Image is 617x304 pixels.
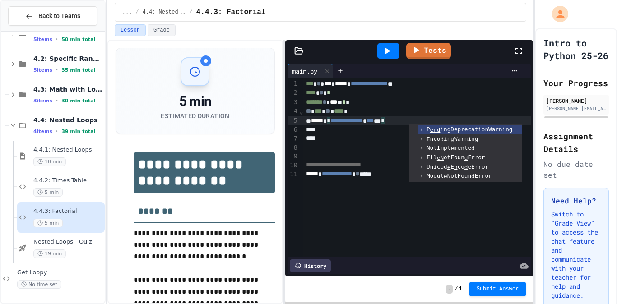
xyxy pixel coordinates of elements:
span: e [450,145,454,152]
span: Fil otFoun Error [427,154,485,161]
span: En [427,136,433,143]
span: eN [444,173,450,180]
span: / [455,286,458,293]
span: 35 min total [61,67,95,73]
span: Submit Answer [477,286,519,293]
span: Nested Loops - Quiz [33,238,103,246]
div: 2 [288,88,299,97]
span: NotImpl me te [427,144,475,151]
span: 19 min [33,249,66,258]
span: d [464,154,468,161]
div: 8 [288,143,299,152]
div: main.py [288,66,322,76]
div: [PERSON_NAME] [546,97,606,105]
span: 3 items [33,98,52,104]
span: ... [122,9,132,16]
span: n [454,163,458,170]
span: 4.4.2: Times Table [33,177,103,184]
span: / [135,9,139,16]
span: Unicod E co eError [427,163,488,170]
span: Get Loopy [17,269,103,276]
span: end [430,126,441,133]
span: e [447,163,451,170]
span: d [440,136,444,143]
div: No due date set [543,159,609,180]
span: No time set [17,280,61,289]
div: History [290,259,331,272]
span: d [471,173,475,180]
p: Switch to "Grade View" to access the chat feature and communicate with your teacher for help and ... [551,210,601,300]
div: 9 [288,152,299,161]
div: 10 [288,161,299,170]
div: 5 min [161,93,229,110]
span: Modul otFoun Error [427,172,492,179]
a: Tests [406,43,451,59]
span: 39 min total [61,129,95,134]
span: 4.4.3: Factorial [33,207,103,215]
button: Submit Answer [469,282,526,296]
span: 5 min [33,219,63,227]
span: - [446,285,453,294]
button: Back to Teams [8,6,97,26]
span: Back to Teams [38,11,80,21]
span: P ingDeprecationWarning [427,126,513,133]
h1: Intro to Python 25-26 [543,37,609,62]
span: 4.4: Nested Loops [33,116,103,124]
span: 4 items [33,129,52,134]
h2: Assignment Details [543,130,609,155]
span: 10 min [33,157,66,166]
div: [PERSON_NAME][EMAIL_ADDRESS][DOMAIN_NAME] [546,105,606,112]
span: 5 items [33,67,52,73]
span: • [56,128,58,135]
span: / [190,9,193,16]
span: 4.3: Math with Loops [33,85,103,93]
h3: Need Help? [551,195,601,206]
span: eN [437,154,444,161]
div: 6 [288,125,299,134]
span: 4.4.1: Nested Loops [33,146,103,154]
span: 5 min [33,188,63,197]
div: 3 [288,98,299,107]
span: 4.4.3: Factorial [196,7,266,18]
div: 5 [288,116,299,125]
span: 5 items [33,37,52,42]
div: My Account [543,4,571,24]
span: d [471,145,475,152]
span: d [464,163,468,170]
span: 30 min total [61,98,95,104]
h2: Your Progress [543,77,609,89]
div: 1 [288,79,299,88]
span: 50 min total [61,37,95,42]
span: • [56,97,58,104]
div: 4 [288,107,299,116]
span: n [461,145,464,152]
span: 4.2: Specific Ranges [33,55,103,63]
span: 1 [459,286,462,293]
span: • [56,66,58,74]
span: co ingWarning [427,135,478,142]
div: 7 [288,134,299,143]
span: • [56,36,58,43]
button: Lesson [115,24,146,36]
ul: Completions [409,124,522,182]
button: Grade [148,24,176,36]
div: 11 [288,170,299,179]
span: Fold line [299,108,303,115]
span: 4.4: Nested Loops [143,9,186,16]
div: Estimated Duration [161,111,229,120]
div: main.py [288,64,333,78]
